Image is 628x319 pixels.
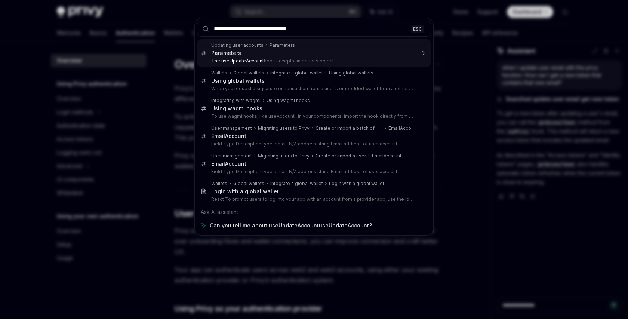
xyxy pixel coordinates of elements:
[211,50,241,56] div: Parameters
[211,153,252,159] div: User management
[211,125,252,131] div: User management
[267,98,310,104] div: Using wagmi hooks
[411,25,424,33] div: ESC
[388,125,415,131] div: EmailAccount
[211,113,415,119] p: To use wagmi hooks, like useAccount , in your components, import the hook directly from wagmi and ca
[211,169,415,175] p: Field Type Description type 'email' N/A address string Email address of user account.
[211,42,264,48] div: Updating user accounts
[329,70,373,76] div: Using global wallets
[211,77,265,84] div: Using global wallets
[315,153,366,159] div: Create or import a user
[270,70,323,76] div: Integrate a global wallet
[258,153,310,159] div: Migrating users to Privy
[211,70,227,76] div: Wallets
[211,86,415,92] p: When you request a signature or transaction from a user's embedded wallet from another app, Privy re
[270,181,323,187] div: Integrate a global wallet
[211,188,279,195] div: Login with a global wallet
[258,125,310,131] div: Migrating users to Privy
[211,141,415,147] p: Field Type Description type 'email' N/A address string Email address of user account.
[211,196,415,202] p: React To prompt users to log into your app with an account from a provider app, use the loginWithCr
[270,42,295,48] div: Parameters
[372,153,401,159] div: EmailAccount
[211,105,262,112] div: Using wagmi hooks
[315,125,382,131] div: Create or import a batch of users
[233,70,264,76] div: Global wallets
[211,160,246,167] div: EmailAccount
[211,181,227,187] div: Wallets
[197,205,431,219] div: Ask AI assistant
[211,58,264,64] b: The useUpdateAccount
[329,181,384,187] div: Login with a global wallet
[211,133,246,139] div: EmailAccount
[233,181,264,187] div: Global wallets
[210,222,372,229] span: Can you tell me about useUpdateAccountuseUpdateAccount?
[211,58,415,64] p: hook accepts an options object
[211,98,261,104] div: Integrating with wagmi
